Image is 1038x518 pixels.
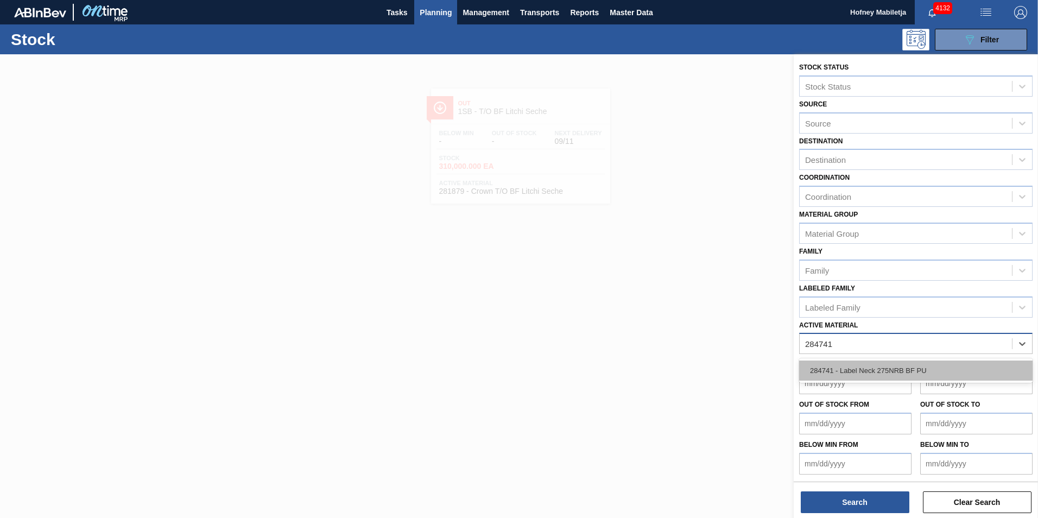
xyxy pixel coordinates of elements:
[915,5,950,20] button: Notifications
[920,453,1033,475] input: mm/dd/yyyy
[1014,6,1027,19] img: Logout
[805,118,831,128] div: Source
[570,6,599,19] span: Reports
[799,64,849,71] label: Stock Status
[933,2,952,14] span: 4132
[920,372,1033,394] input: mm/dd/yyyy
[799,100,827,108] label: Source
[799,137,843,145] label: Destination
[799,285,855,292] label: Labeled Family
[799,174,850,181] label: Coordination
[805,155,846,165] div: Destination
[799,453,912,475] input: mm/dd/yyyy
[902,29,929,50] div: Programming: no user selected
[979,6,992,19] img: userActions
[799,372,912,394] input: mm/dd/yyyy
[799,413,912,434] input: mm/dd/yyyy
[420,6,452,19] span: Planning
[805,266,829,275] div: Family
[805,81,851,91] div: Stock Status
[799,321,858,329] label: Active Material
[799,248,822,255] label: Family
[920,413,1033,434] input: mm/dd/yyyy
[520,6,559,19] span: Transports
[935,29,1027,50] button: Filter
[799,211,858,218] label: Material Group
[385,6,409,19] span: Tasks
[799,401,869,408] label: Out of Stock from
[980,35,999,44] span: Filter
[805,192,851,201] div: Coordination
[805,229,859,238] div: Material Group
[799,441,858,448] label: Below Min from
[920,401,980,408] label: Out of Stock to
[610,6,653,19] span: Master Data
[463,6,509,19] span: Management
[920,441,969,448] label: Below Min to
[14,8,66,17] img: TNhmsLtSVTkK8tSr43FrP2fwEKptu5GPRR3wAAAABJRU5ErkJggg==
[805,302,860,312] div: Labeled Family
[11,33,173,46] h1: Stock
[799,361,1033,381] div: 284741 - Label Neck 275NRB BF PU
